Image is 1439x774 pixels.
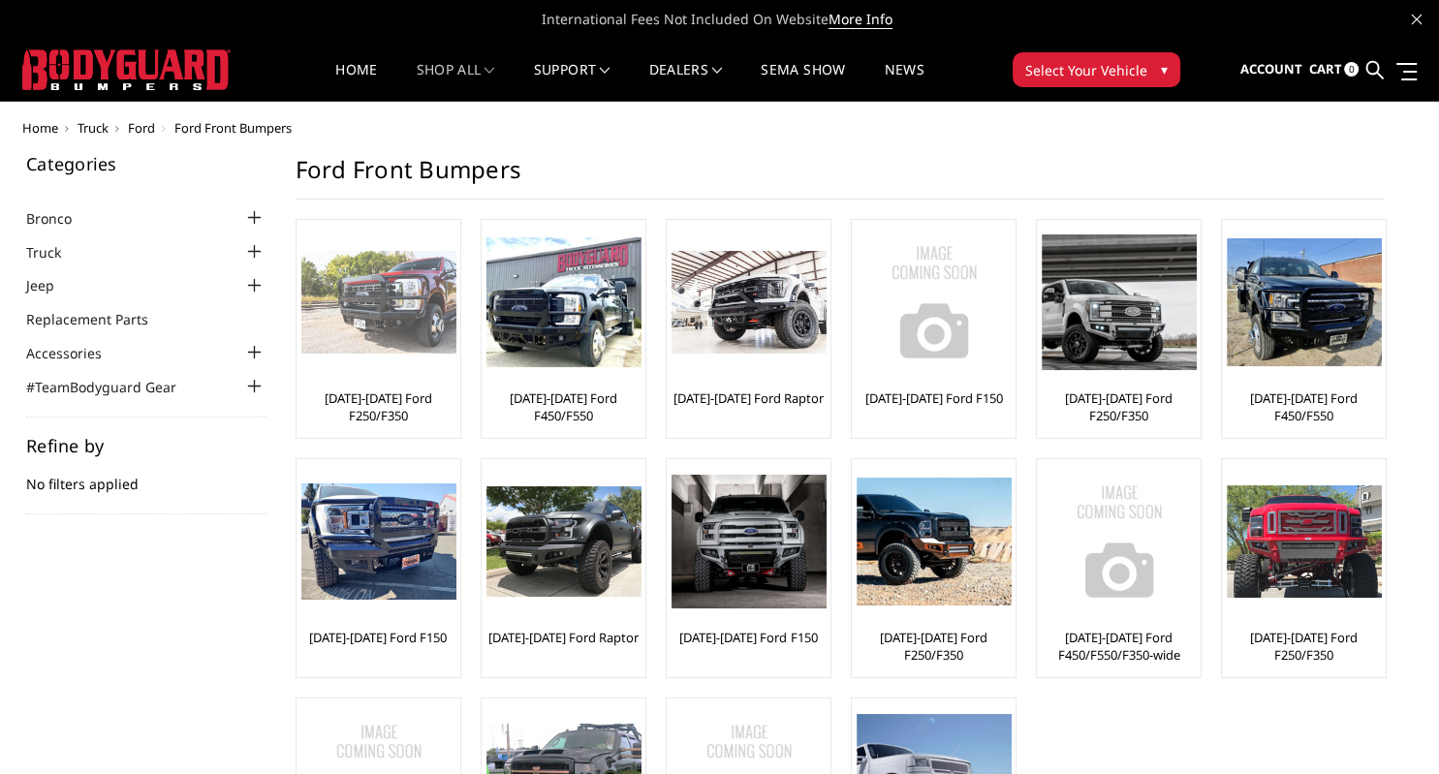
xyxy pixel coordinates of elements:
[417,63,495,101] a: shop all
[1227,629,1381,664] a: [DATE]-[DATE] Ford F250/F350
[22,49,231,90] img: BODYGUARD BUMPERS
[1161,59,1168,79] span: ▾
[26,155,266,172] h5: Categories
[26,377,201,397] a: #TeamBodyguard Gear
[26,208,96,229] a: Bronco
[78,119,109,137] a: Truck
[1239,60,1301,77] span: Account
[884,63,923,101] a: News
[26,242,85,263] a: Truck
[1013,52,1180,87] button: Select Your Vehicle
[335,63,377,101] a: Home
[1239,44,1301,96] a: Account
[26,437,266,454] h5: Refine by
[301,389,455,424] a: [DATE]-[DATE] Ford F250/F350
[673,389,824,407] a: [DATE]-[DATE] Ford Raptor
[1042,389,1196,424] a: [DATE]-[DATE] Ford F250/F350
[22,119,58,137] a: Home
[128,119,155,137] a: Ford
[857,225,1012,380] img: No Image
[865,389,1003,407] a: [DATE]-[DATE] Ford F150
[26,309,172,329] a: Replacement Parts
[857,225,1011,380] a: No Image
[761,63,845,101] a: SEMA Show
[26,343,126,363] a: Accessories
[1042,629,1196,664] a: [DATE]-[DATE] Ford F450/F550/F350-wide
[488,629,639,646] a: [DATE]-[DATE] Ford Raptor
[1308,44,1359,96] a: Cart 0
[1308,60,1341,77] span: Cart
[1342,681,1439,774] iframe: Chat Widget
[829,10,892,29] a: More Info
[486,389,641,424] a: [DATE]-[DATE] Ford F450/F550
[26,437,266,514] div: No filters applied
[649,63,723,101] a: Dealers
[1042,464,1197,619] img: No Image
[1227,389,1381,424] a: [DATE]-[DATE] Ford F450/F550
[26,275,78,295] a: Jeep
[534,63,610,101] a: Support
[296,155,1385,200] h1: Ford Front Bumpers
[1025,60,1147,80] span: Select Your Vehicle
[1042,464,1196,619] a: No Image
[174,119,292,137] span: Ford Front Bumpers
[309,629,447,646] a: [DATE]-[DATE] Ford F150
[1344,62,1359,77] span: 0
[857,629,1011,664] a: [DATE]-[DATE] Ford F250/F350
[679,629,817,646] a: [DATE]-[DATE] Ford F150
